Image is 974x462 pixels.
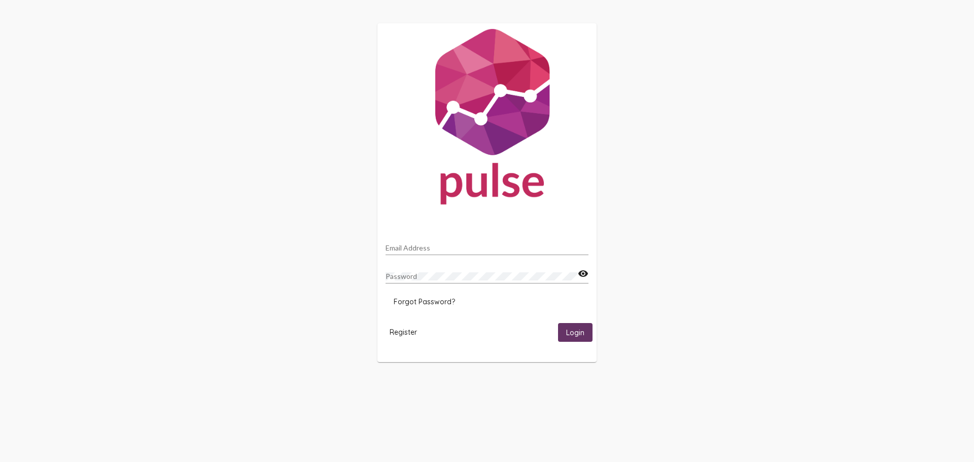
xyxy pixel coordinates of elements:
span: Forgot Password? [394,297,455,306]
button: Register [381,323,425,342]
span: Register [390,328,417,337]
img: Pulse For Good Logo [377,23,597,215]
button: Forgot Password? [386,293,463,311]
span: Login [566,328,584,337]
button: Login [558,323,593,342]
mat-icon: visibility [578,268,588,280]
